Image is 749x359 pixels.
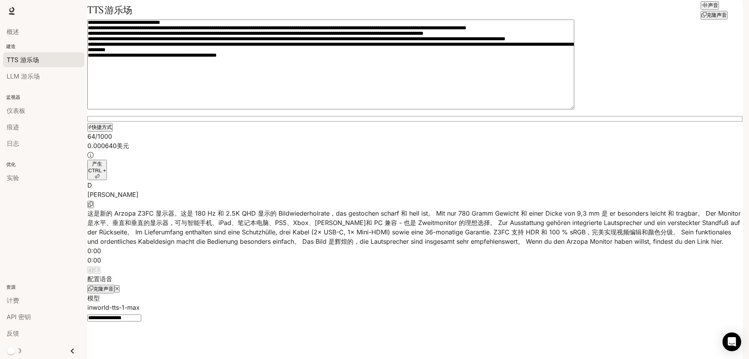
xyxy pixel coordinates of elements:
button: 克隆声音 [701,11,728,20]
font: inworld-tts-1-max [87,304,140,311]
font: [PERSON_NAME] [87,191,138,198]
font: 模型 [87,294,100,302]
button: 快捷方式 [87,123,113,132]
font: 克隆声音 [93,286,114,292]
font: 克隆声音 [706,12,727,18]
button: 克隆声音 [87,285,114,293]
font: 0.000640 [87,142,117,150]
div: 打开 Intercom Messenger [722,332,741,351]
font: CTRL + [88,168,106,173]
font: 0:00 [87,256,101,264]
button: 下载音频 [87,266,93,274]
font: ⏎ [94,173,99,179]
font: 0:00 [87,247,101,255]
button: 声音 [701,1,719,10]
font: 声音 [708,2,718,8]
font: 产生 [92,161,102,167]
button: 产生CTRL +⏎ [87,160,107,180]
font: TTS 游乐场 [87,4,132,16]
font: D [87,181,92,189]
font: 美元 [117,142,129,150]
font: 配置语音 [87,275,112,283]
button: 检查 [93,266,100,274]
button: 复制语音ID [87,201,94,208]
font: 快捷方式 [92,124,112,130]
font: 64/1000 [87,132,112,140]
div: inworld-tts-1-max [87,303,743,312]
font: 这是新的 Arzopa Z3FC 显示器。这是 180 Hz 和 2.5K QHD 显示的 Bildwiederholrate，das gestochen scharf 和 hell ist。 ... [87,209,741,245]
